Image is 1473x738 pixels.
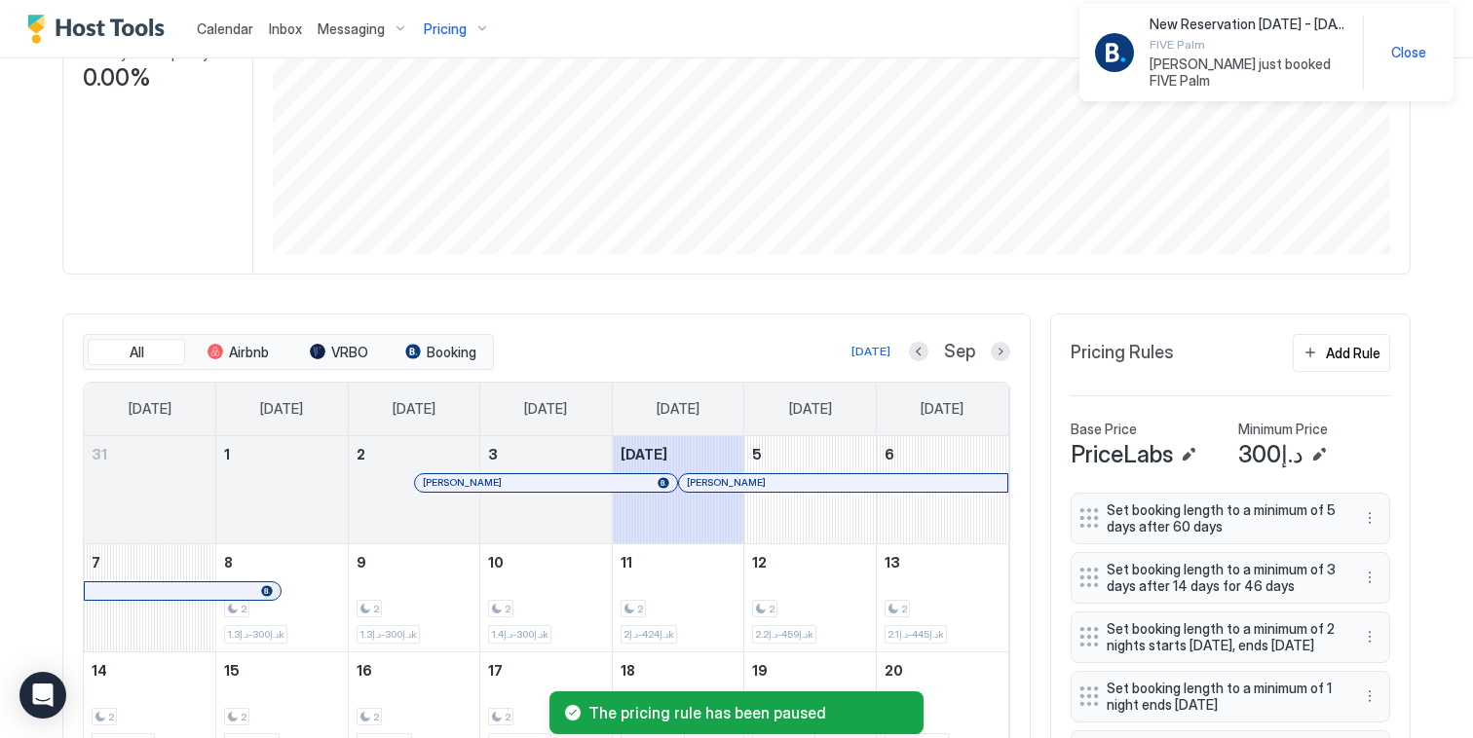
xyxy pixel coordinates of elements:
[19,672,66,719] div: Open Intercom Messenger
[1358,684,1381,708] div: menu
[613,544,744,580] a: September 11, 2025
[876,436,1008,544] td: September 6, 2025
[612,436,744,544] td: September 4, 2025
[260,400,303,418] span: [DATE]
[885,446,894,462] span: 6
[84,544,215,580] a: September 7, 2025
[84,652,215,688] a: September 14, 2025
[229,344,269,361] span: Airbnb
[189,339,286,366] button: Airbnb
[197,18,253,39] a: Calendar
[224,446,230,462] span: 1
[357,554,366,571] span: 9
[612,543,744,651] td: September 11, 2025
[197,20,253,37] span: Calendar
[901,603,907,615] span: 2
[349,544,480,580] a: September 9, 2025
[488,554,504,571] span: 10
[885,554,900,571] span: 13
[357,446,365,462] span: 2
[480,544,612,580] a: September 10, 2025
[290,339,388,366] button: VRBO
[84,436,216,544] td: August 31, 2025
[373,603,379,615] span: 2
[1307,443,1331,466] button: Edit
[1358,506,1381,530] button: More options
[851,343,890,360] div: [DATE]
[613,436,744,472] a: September 4, 2025
[241,383,322,435] a: Monday
[877,436,1008,472] a: September 6, 2025
[357,662,372,679] span: 16
[480,543,613,651] td: September 10, 2025
[83,334,494,371] div: tab-group
[613,652,744,688] a: September 18, 2025
[227,628,284,641] span: د.إ300-د.إ1.3k
[480,652,612,688] a: September 17, 2025
[770,383,851,435] a: Friday
[991,342,1010,361] button: Next month
[488,662,503,679] span: 17
[92,554,100,571] span: 7
[752,554,767,571] span: 12
[1293,334,1390,372] button: Add Rule
[621,662,635,679] span: 18
[1238,421,1328,438] span: Minimum Price
[921,400,963,418] span: [DATE]
[637,603,643,615] span: 2
[348,543,480,651] td: September 9, 2025
[349,436,480,472] a: September 2, 2025
[1358,506,1381,530] div: menu
[393,400,435,418] span: [DATE]
[1095,33,1134,72] div: Booking
[657,400,699,418] span: [DATE]
[348,436,480,544] td: September 2, 2025
[392,339,489,366] button: Booking
[216,436,348,472] a: September 1, 2025
[92,446,107,462] span: 31
[1071,440,1173,469] span: PriceLabs
[621,554,632,571] span: 11
[505,603,510,615] span: 2
[331,344,368,361] span: VRBO
[84,436,215,472] a: August 31, 2025
[241,603,246,615] span: 2
[687,476,1000,489] div: [PERSON_NAME]
[1358,625,1381,648] button: More options
[423,476,502,489] span: [PERSON_NAME]
[480,436,612,472] a: September 3, 2025
[752,446,762,462] span: 5
[92,662,107,679] span: 14
[1071,342,1174,364] span: Pricing Rules
[1358,566,1381,589] button: More options
[27,15,173,44] a: Host Tools Logo
[944,341,975,363] span: Sep
[1107,620,1339,654] span: Set booking length to a minimum of 2 nights starts [DATE], ends [DATE]
[877,544,1008,580] a: September 13, 2025
[427,344,476,361] span: Booking
[901,383,983,435] a: Saturday
[83,63,151,92] span: 0.00%
[88,339,185,366] button: All
[224,554,233,571] span: 8
[488,446,498,462] span: 3
[216,543,349,651] td: September 8, 2025
[744,544,876,580] a: September 12, 2025
[129,400,171,418] span: [DATE]
[909,342,928,361] button: Previous month
[1150,55,1347,90] span: [PERSON_NAME] just booked FIVE Palm
[1358,566,1381,589] div: menu
[744,652,876,688] a: September 19, 2025
[752,662,768,679] span: 19
[1107,501,1339,535] span: Set booking length to a minimum of 5 days after 60 days
[216,436,349,544] td: September 1, 2025
[373,383,455,435] a: Tuesday
[1358,625,1381,648] div: menu
[621,446,667,462] span: [DATE]
[849,340,893,363] button: [DATE]
[1150,37,1347,52] span: FIVE Palm
[1391,44,1426,61] span: Close
[1107,561,1339,595] span: Set booking length to a minimum of 3 days after 14 days for 46 days
[269,20,302,37] span: Inbox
